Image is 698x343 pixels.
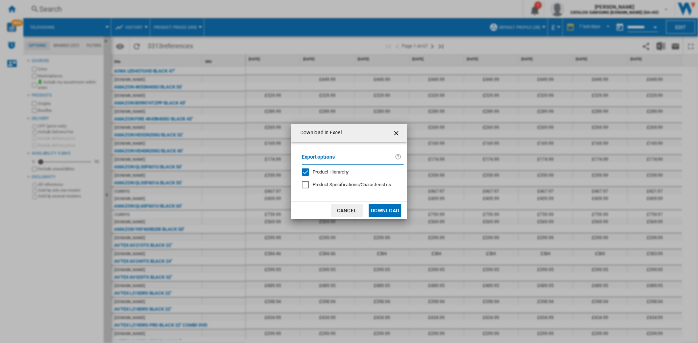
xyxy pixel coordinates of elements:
md-checkbox: Product Hierarchy [302,169,398,176]
label: Export options [302,153,395,166]
span: Product Hierarchy [313,169,349,175]
h4: Download in Excel [297,129,342,136]
button: Download [369,204,401,217]
span: Product Specifications/Characteristics [313,182,391,187]
div: Only applies to Category View [313,181,391,188]
button: Cancel [331,204,363,217]
ng-md-icon: getI18NText('BUTTONS.CLOSE_DIALOG') [393,129,401,138]
button: getI18NText('BUTTONS.CLOSE_DIALOG') [390,126,404,140]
